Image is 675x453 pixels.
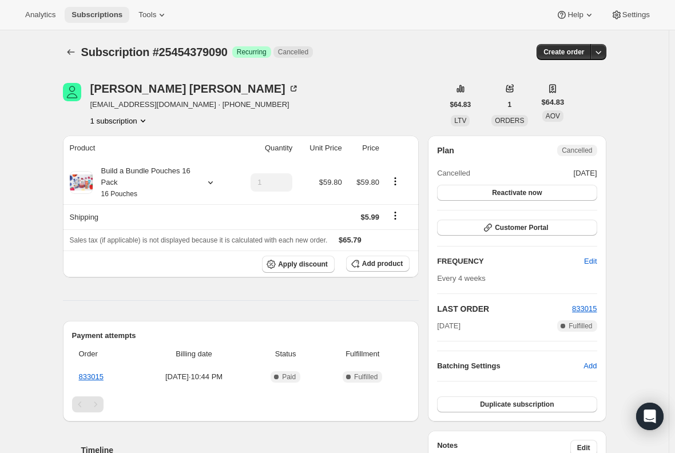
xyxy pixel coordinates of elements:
[508,100,512,109] span: 1
[262,256,335,273] button: Apply discount
[437,145,454,156] h2: Plan
[90,99,299,110] span: [EMAIL_ADDRESS][DOMAIN_NAME] · [PHONE_NUMBER]
[574,168,597,179] span: [DATE]
[237,47,267,57] span: Recurring
[235,136,296,161] th: Quantity
[450,100,471,109] span: $64.83
[572,303,597,315] button: 833015
[72,10,122,19] span: Subscriptions
[346,256,410,272] button: Add product
[437,274,486,283] span: Every 4 weeks
[72,330,410,341] h2: Payment attempts
[339,236,362,244] span: $65.79
[25,10,55,19] span: Analytics
[501,97,519,113] button: 1
[386,209,404,222] button: Shipping actions
[495,117,524,125] span: ORDERS
[537,44,591,60] button: Create order
[356,178,379,186] span: $59.80
[437,168,470,179] span: Cancelled
[542,97,565,108] span: $64.83
[93,165,196,200] div: Build a Bundle Pouches 16 Pack
[622,10,650,19] span: Settings
[480,400,554,409] span: Duplicate subscription
[584,256,597,267] span: Edit
[70,236,328,244] span: Sales tax (if applicable) is not displayed because it is calculated with each new order.
[296,136,345,161] th: Unit Price
[278,260,328,269] span: Apply discount
[139,348,249,360] span: Billing date
[322,348,403,360] span: Fulfillment
[604,7,657,23] button: Settings
[319,178,342,186] span: $59.80
[354,372,378,382] span: Fulfilled
[101,190,137,198] small: 16 Pouches
[63,204,235,229] th: Shipping
[72,341,136,367] th: Order
[437,320,460,332] span: [DATE]
[360,213,379,221] span: $5.99
[437,256,584,267] h2: FREQUENCY
[386,175,404,188] button: Product actions
[454,117,466,125] span: LTV
[549,7,601,23] button: Help
[437,303,572,315] h2: LAST ORDER
[577,357,603,375] button: Add
[543,47,584,57] span: Create order
[79,372,104,381] a: 833015
[138,10,156,19] span: Tools
[546,112,560,120] span: AOV
[81,46,228,58] span: Subscription #25454379090
[362,259,403,268] span: Add product
[583,360,597,372] span: Add
[572,304,597,313] a: 833015
[567,10,583,19] span: Help
[443,97,478,113] button: $64.83
[437,185,597,201] button: Reactivate now
[132,7,174,23] button: Tools
[562,146,592,155] span: Cancelled
[278,47,308,57] span: Cancelled
[282,372,296,382] span: Paid
[18,7,62,23] button: Analytics
[65,7,129,23] button: Subscriptions
[346,136,383,161] th: Price
[437,360,583,372] h6: Batching Settings
[72,396,410,412] nav: Pagination
[90,83,299,94] div: [PERSON_NAME] [PERSON_NAME]
[63,44,79,60] button: Subscriptions
[495,223,548,232] span: Customer Portal
[437,220,597,236] button: Customer Portal
[256,348,315,360] span: Status
[437,396,597,412] button: Duplicate subscription
[492,188,542,197] span: Reactivate now
[139,371,249,383] span: [DATE] · 10:44 PM
[636,403,664,430] div: Open Intercom Messenger
[63,83,81,101] span: Geraldine Sangsland
[577,443,590,452] span: Edit
[90,115,149,126] button: Product actions
[577,252,603,271] button: Edit
[569,321,592,331] span: Fulfilled
[63,136,235,161] th: Product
